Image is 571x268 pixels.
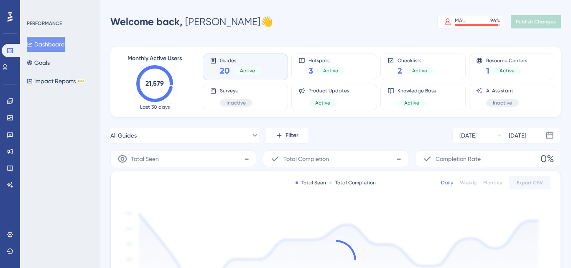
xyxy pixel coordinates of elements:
span: 2 [398,65,402,77]
button: Goals [27,55,50,70]
span: Active [500,67,515,74]
div: Total Completion [329,179,376,186]
span: 0% [540,152,554,166]
button: Publish Changes [511,15,561,28]
div: Weekly [460,179,477,186]
div: [PERSON_NAME] 👋 [110,15,273,28]
span: All Guides [110,130,137,140]
span: Total Seen [131,154,159,164]
div: Monthly [483,179,502,186]
div: Total Seen [296,179,326,186]
span: AI Assistant [486,87,519,94]
span: - [244,152,249,166]
div: Daily [441,179,453,186]
span: Active [404,100,419,106]
button: Filter [266,127,308,144]
button: Impact ReportsBETA [27,74,85,89]
span: Hotspots [308,57,345,63]
span: Total Completion [283,154,329,164]
span: Active [315,100,330,106]
div: [DATE] [509,130,526,140]
span: Active [323,67,338,74]
button: Export CSV [509,176,551,189]
div: BETA [77,79,85,83]
span: Active [412,67,427,74]
span: Knowledge Base [398,87,436,94]
span: 20 [220,65,230,77]
span: 3 [308,65,313,77]
span: Inactive [227,100,246,106]
span: Export CSV [517,179,543,186]
span: Welcome back, [110,15,183,28]
span: - [396,152,401,166]
span: Last 30 days [140,104,170,110]
span: Product Updates [308,87,349,94]
button: Dashboard [27,37,65,52]
div: [DATE] [459,130,477,140]
div: PERFORMANCE [27,20,62,27]
span: Surveys [220,87,252,94]
button: All Guides [110,127,259,144]
span: Checklists [398,57,434,63]
span: Guides [220,57,262,63]
span: Resource Centers [486,57,527,63]
text: 21,579 [145,79,164,87]
span: Filter [285,130,298,140]
span: 1 [486,65,489,77]
div: MAU [455,17,466,24]
span: Publish Changes [516,18,556,25]
span: Monthly Active Users [127,54,182,64]
span: Completion Rate [436,154,481,164]
span: Active [240,67,255,74]
div: 96 % [490,17,500,24]
span: Inactive [493,100,512,106]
